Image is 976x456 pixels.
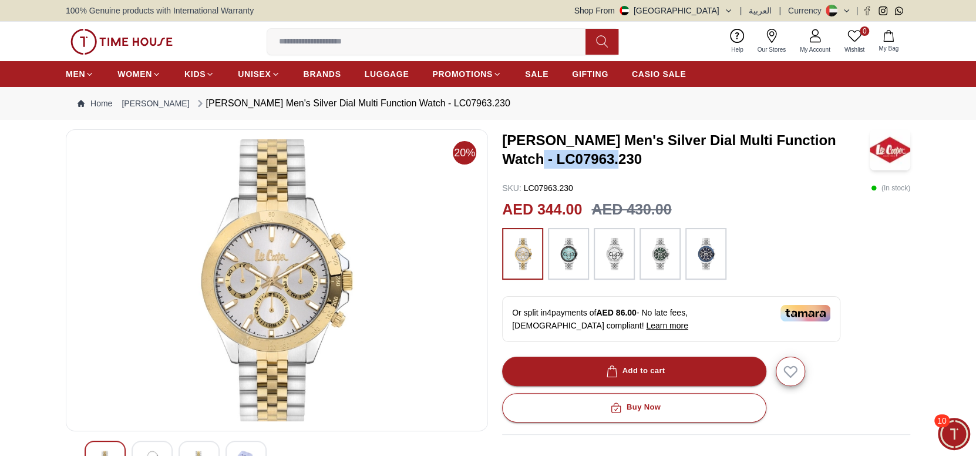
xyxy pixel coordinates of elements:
a: [PERSON_NAME] [122,98,189,109]
div: Chat Widget [938,418,970,450]
a: MEN [66,63,94,85]
div: Currency [788,5,826,16]
img: United Arab Emirates [620,6,629,15]
a: SALE [525,63,548,85]
span: CASIO SALE [632,68,686,80]
em: Smiley [186,291,204,310]
span: 100% Genuine products with International Warranty [66,5,254,16]
a: 0Wishlist [837,26,871,56]
img: Lee Cooper Men's Silver Dial Multi Function Watch - LC07963.230 [76,139,478,421]
button: Add to cart [502,357,766,386]
span: SKU : [502,183,521,193]
span: UNISEX [238,68,271,80]
em: Mute [193,243,211,255]
span: My Account [795,45,835,54]
span: My Bag [874,44,903,53]
div: Or split in 4 payments of - No late fees, [DEMOGRAPHIC_DATA] compliant! [502,296,840,342]
span: Help [726,45,748,54]
img: Profile picture of Eva Tyler [36,11,56,31]
span: 0 [860,26,869,36]
span: Our Stores [753,45,790,54]
div: [PERSON_NAME] Men's Silver Dial Multi Function Watch - LC07963.230 [194,96,510,110]
span: WOMEN [117,68,152,80]
button: My Bag [871,28,906,55]
a: WOMEN [117,63,161,85]
span: Wishlist [840,45,869,54]
span: KIDS [184,68,206,80]
div: [PERSON_NAME] [62,15,196,26]
a: Instagram [879,6,887,15]
a: KIDS [184,63,214,85]
img: ... [554,234,583,274]
span: GIFTING [572,68,608,80]
a: GIFTING [572,63,608,85]
a: Our Stores [750,26,793,56]
h2: AED 344.00 [502,199,582,221]
span: Sure, which brand are you looking for? [20,160,171,185]
div: [PERSON_NAME] [12,138,232,150]
h3: [PERSON_NAME] Men's Silver Dial Multi Function Watch - LC07963.230 [502,131,870,169]
a: Facebook [863,6,871,15]
a: Help [724,26,750,56]
div: Buy Now [608,401,661,414]
a: CASIO SALE [632,63,686,85]
span: LUGGAGE [365,68,409,80]
span: 02:49 PM [157,180,187,188]
span: BRANDS [304,68,341,80]
span: MEN [66,68,85,80]
span: SALE [525,68,548,80]
span: | [740,5,742,16]
em: Back [9,9,32,32]
span: 10 [934,414,950,427]
a: Whatsapp [894,6,903,15]
img: ... [508,234,537,274]
button: العربية [749,5,772,16]
span: 20% [453,141,476,165]
img: Tamara [780,305,830,321]
span: | [856,5,858,16]
img: ... [691,234,721,274]
span: any brnad [138,227,183,237]
span: AED 86.00 [596,308,636,317]
textarea: We are here to help you [3,257,232,316]
span: i need full gold color watch [63,58,183,68]
span: 02:48 PM [186,114,216,122]
span: 02:50 PM [186,233,216,240]
a: Home [78,98,112,109]
h3: AED 430.00 [591,199,671,221]
img: Lee Cooper Men's Silver Dial Multi Function Watch - LC07963.230 [870,129,910,170]
p: LC07963.230 [502,182,573,194]
div: Add to cart [604,364,665,378]
img: ... [645,234,675,274]
span: Learn more [646,321,688,330]
a: UNISEX [238,63,280,85]
p: ( In stock ) [871,182,910,194]
span: PROMOTIONS [432,68,493,80]
button: Buy Now [502,393,766,423]
span: 02:48 PM [186,63,216,71]
em: Share files [207,291,226,310]
img: ... [600,234,629,274]
em: End chat [214,245,223,254]
button: Shop From[GEOGRAPHIC_DATA] [574,5,733,16]
a: PROMOTIONS [432,63,502,85]
span: can you able to give me list of all gold color watch under 499AED [49,86,196,110]
a: BRANDS [304,63,341,85]
a: LUGGAGE [365,63,409,85]
nav: Breadcrumb [66,87,910,120]
span: | [779,5,781,16]
img: ... [70,29,173,55]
